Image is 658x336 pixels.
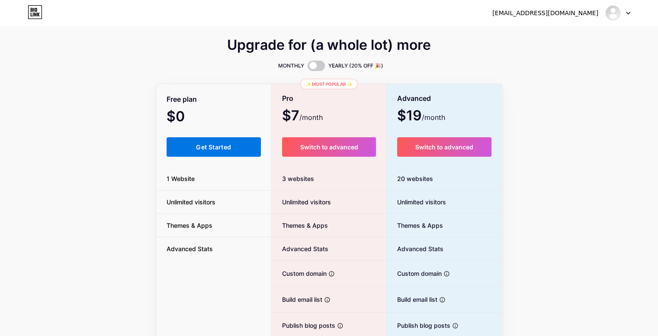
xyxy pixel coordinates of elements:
[328,61,383,70] span: YEARLY (20% OFF 🎉)
[397,137,492,157] button: Switch to advanced
[387,197,446,207] span: Unlimited visitors
[387,244,443,253] span: Advanced Stats
[196,143,231,151] span: Get Started
[605,5,621,21] img: acharya_polytechnic
[282,91,293,106] span: Pro
[272,321,335,330] span: Publish blog posts
[387,221,443,230] span: Themes & Apps
[299,112,323,123] span: /month
[397,110,445,123] span: $19
[397,91,431,106] span: Advanced
[272,269,327,278] span: Custom domain
[387,269,442,278] span: Custom domain
[156,244,223,253] span: Advanced Stats
[156,221,223,230] span: Themes & Apps
[272,167,386,191] div: 3 websites
[278,61,304,70] span: MONTHLY
[272,197,331,207] span: Unlimited visitors
[282,110,323,123] span: $7
[167,137,261,157] button: Get Started
[387,321,450,330] span: Publish blog posts
[156,197,226,207] span: Unlimited visitors
[300,143,358,151] span: Switch to advanced
[282,137,376,157] button: Switch to advanced
[156,174,205,183] span: 1 Website
[492,9,598,18] div: [EMAIL_ADDRESS][DOMAIN_NAME]
[387,295,437,304] span: Build email list
[227,40,431,50] span: Upgrade for (a whole lot) more
[387,167,502,191] div: 20 websites
[415,143,473,151] span: Switch to advanced
[422,112,445,123] span: /month
[167,92,197,107] span: Free plan
[272,295,322,304] span: Build email list
[167,111,208,123] span: $0
[272,221,328,230] span: Themes & Apps
[272,244,328,253] span: Advanced Stats
[300,79,358,89] div: ✨ Most popular ✨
